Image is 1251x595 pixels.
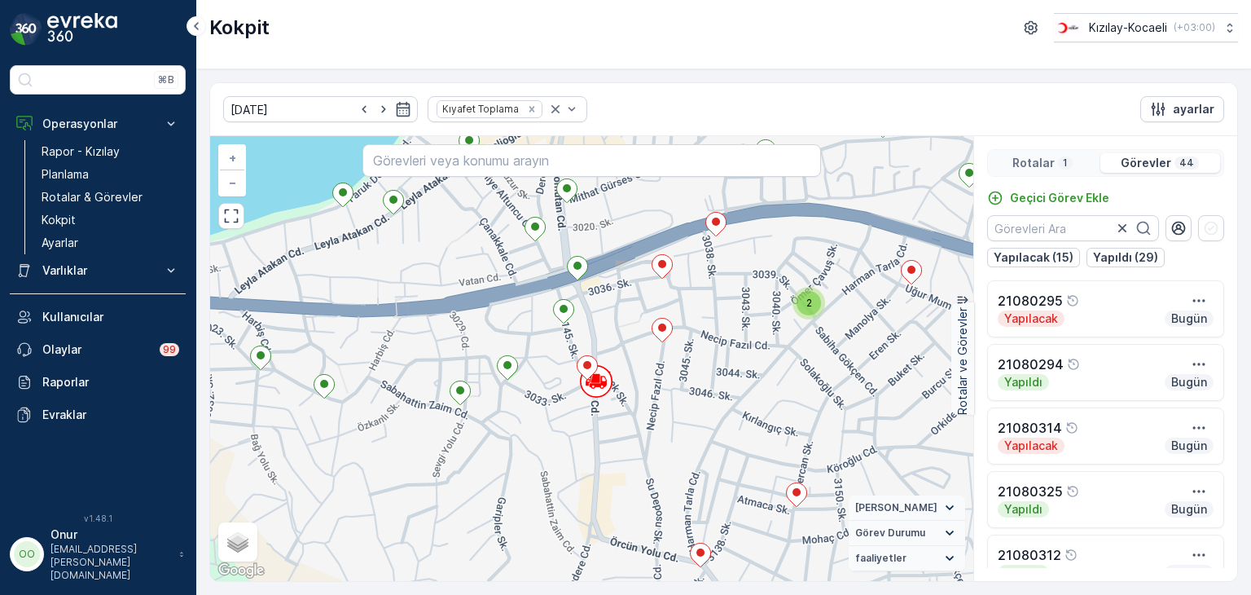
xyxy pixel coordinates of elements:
p: 99 [163,343,176,356]
button: Yapıldı (29) [1086,248,1165,267]
a: Geçici Görev Ekle [987,190,1109,206]
p: Ayarlar [42,235,78,251]
a: Uzaklaştır [220,170,244,195]
img: logo_dark-DEwI_e13.png [47,13,117,46]
span: Görev Durumu [855,527,925,540]
p: Kızılay-Kocaeli [1089,20,1167,36]
a: Rotalar & Görevler [35,186,186,209]
a: Kullanıcılar [10,301,186,333]
span: [PERSON_NAME] [855,501,937,514]
p: Bugün [1170,501,1209,518]
p: Yapılacak [1003,311,1060,327]
a: Layers [220,524,256,560]
p: Kokpit [42,212,76,228]
button: ayarlar [1140,96,1224,122]
a: Evraklar [10,399,186,431]
div: OO [14,541,40,567]
p: 44 [1178,156,1196,170]
p: Varlıklar [42,262,153,279]
p: Evraklar [42,407,179,423]
input: Görevleri veya konumu arayın [362,144,820,177]
p: Bugün [1170,565,1209,581]
img: k%C4%B1z%C4%B1lay_0jL9uU1.png [1054,19,1082,37]
p: 21080294 [998,355,1064,374]
button: Yapılacak (15) [987,248,1080,267]
div: Yardım Araç İkonu [1066,485,1079,498]
p: Bugün [1170,438,1209,454]
p: ( +03:00 ) [1174,21,1215,34]
p: Raporlar [42,374,179,390]
p: Yapıldı (29) [1093,249,1158,266]
summary: [PERSON_NAME] [849,496,965,521]
p: Rotalar [1012,155,1055,171]
p: Operasyonlar [42,116,153,132]
div: Yardım Araç İkonu [1067,358,1080,371]
p: Rotalar & Görevler [42,189,143,205]
summary: faaliyetler [849,546,965,571]
p: Yapılacak (15) [994,249,1073,266]
img: Google [214,560,268,581]
p: Planlama [42,166,89,183]
span: faaliyetler [855,552,906,565]
a: Kokpit [35,209,186,231]
a: Olaylar99 [10,333,186,366]
a: Yakınlaştır [220,146,244,170]
a: Ayarlar [35,231,186,254]
div: Remove Kıyafet Toplama [523,103,541,116]
p: Yapıldı [1003,374,1044,390]
input: Görevleri Ara [987,215,1159,241]
p: Kokpit [209,15,270,41]
p: Görevler [1121,155,1171,171]
p: Rapor - Kızılay [42,143,120,160]
p: [EMAIL_ADDRESS][PERSON_NAME][DOMAIN_NAME] [50,543,171,582]
p: 21080325 [998,482,1063,501]
p: 1 [1061,156,1069,170]
p: ⌘B [158,73,174,86]
span: − [229,175,237,189]
div: Yardım Araç İkonu [1064,549,1078,562]
p: Rotalar ve Görevler [955,307,971,415]
p: Onur [50,527,171,543]
a: Bu bölgeyi Google Haritalar'da açın (yeni pencerede açılır) [214,560,268,581]
p: 21080314 [998,418,1062,438]
div: Kıyafet Toplama [437,101,521,117]
p: Olaylar [42,342,150,358]
a: Planlama [35,163,186,186]
button: Kızılay-Kocaeli(+03:00) [1054,13,1238,42]
button: Operasyonlar [10,108,186,140]
p: Yapılacak [1003,438,1060,454]
summary: Görev Durumu [849,521,965,546]
p: 21080295 [998,291,1063,311]
button: Varlıklar [10,254,186,287]
a: Rapor - Kızılay [35,140,186,163]
p: Bugün [1170,311,1209,327]
p: Bugün [1170,374,1209,390]
p: Geçici Görev Ekle [1010,190,1109,206]
img: logo [10,13,42,46]
span: v 1.48.1 [10,513,186,523]
button: OOOnur[EMAIL_ADDRESS][PERSON_NAME][DOMAIN_NAME] [10,527,186,582]
div: 2 [792,287,825,320]
p: ayarlar [1173,101,1214,117]
span: + [229,151,236,165]
input: dd/mm/yyyy [223,96,418,122]
a: Raporlar [10,366,186,399]
span: 2 [806,297,812,309]
div: Yardım Araç İkonu [1066,294,1079,307]
p: Yapıldı [1003,501,1044,518]
p: 21080312 [998,545,1061,565]
p: Kullanıcılar [42,309,179,325]
div: Yardım Araç İkonu [1065,421,1078,434]
p: Yapıldı [1003,565,1044,581]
